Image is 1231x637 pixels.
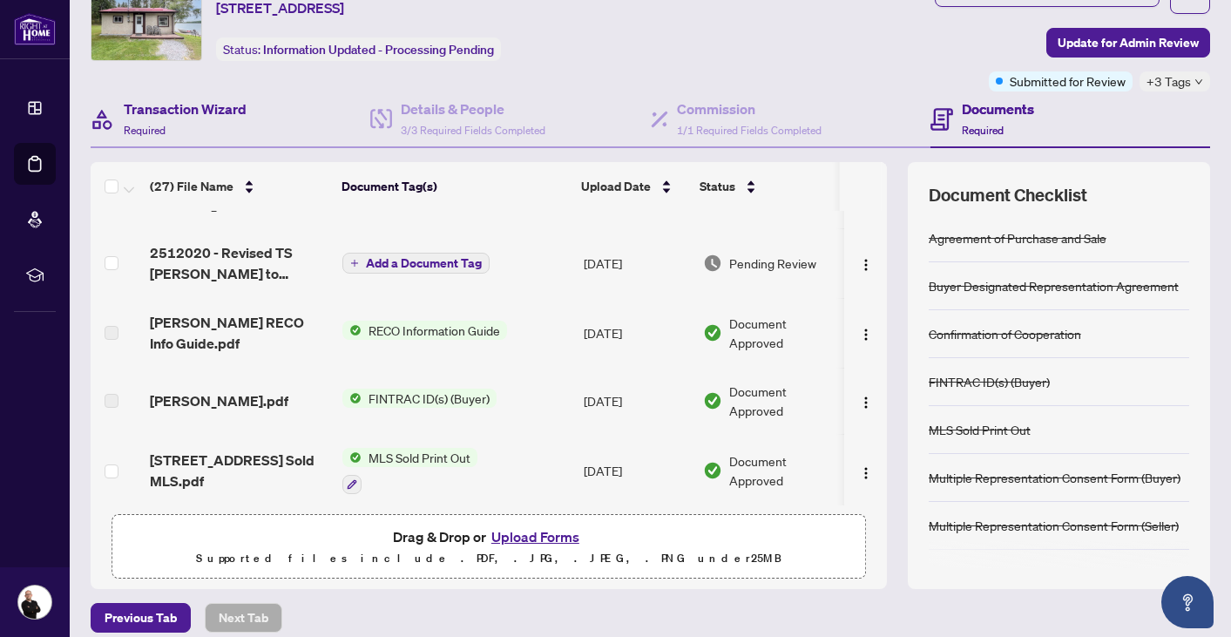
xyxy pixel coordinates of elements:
[693,162,841,211] th: Status
[929,516,1179,535] div: Multiple Representation Consent Form (Seller)
[342,253,490,274] button: Add a Document Tag
[14,13,56,45] img: logo
[362,448,477,467] span: MLS Sold Print Out
[852,457,880,485] button: Logo
[929,228,1106,247] div: Agreement of Purchase and Sale
[366,257,482,269] span: Add a Document Tag
[124,98,247,119] h4: Transaction Wizard
[929,372,1050,391] div: FINTRAC ID(s) (Buyer)
[150,177,233,196] span: (27) File Name
[112,515,865,579] span: Drag & Drop orUpload FormsSupported files include .PDF, .JPG, .JPEG, .PNG under25MB
[700,177,735,196] span: Status
[859,466,873,480] img: Logo
[729,314,838,352] span: Document Approved
[729,451,838,490] span: Document Approved
[577,368,696,434] td: [DATE]
[729,382,838,420] span: Document Approved
[124,124,166,137] span: Required
[852,387,880,415] button: Logo
[1194,78,1203,86] span: down
[263,42,494,58] span: Information Updated - Processing Pending
[929,468,1180,487] div: Multiple Representation Consent Form (Buyer)
[1010,71,1126,91] span: Submitted for Review
[18,586,51,619] img: Profile Icon
[150,390,288,411] span: [PERSON_NAME].pdf
[342,321,362,340] img: Status Icon
[150,312,328,354] span: [PERSON_NAME] RECO Info Guide.pdf
[150,450,328,491] span: [STREET_ADDRESS] Sold MLS.pdf
[216,37,501,61] div: Status:
[401,124,545,137] span: 3/3 Required Fields Completed
[962,124,1004,137] span: Required
[342,252,490,274] button: Add a Document Tag
[1161,576,1214,628] button: Open asap
[929,276,1179,295] div: Buyer Designated Representation Agreement
[362,321,507,340] span: RECO Information Guide
[350,259,359,268] span: plus
[342,321,507,340] button: Status IconRECO Information Guide
[729,254,816,273] span: Pending Review
[703,254,722,273] img: Document Status
[342,448,477,495] button: Status IconMLS Sold Print Out
[859,396,873,410] img: Logo
[577,298,696,368] td: [DATE]
[703,391,722,410] img: Document Status
[577,228,696,298] td: [DATE]
[929,420,1031,439] div: MLS Sold Print Out
[852,249,880,277] button: Logo
[401,98,545,119] h4: Details & People
[486,525,585,548] button: Upload Forms
[335,162,574,211] th: Document Tag(s)
[929,324,1081,343] div: Confirmation of Cooperation
[852,319,880,347] button: Logo
[123,548,855,569] p: Supported files include .PDF, .JPG, .JPEG, .PNG under 25 MB
[859,258,873,272] img: Logo
[859,328,873,342] img: Logo
[581,177,651,196] span: Upload Date
[1046,28,1210,58] button: Update for Admin Review
[150,242,328,284] span: 2512020 - Revised TS [PERSON_NAME] to review.pdf
[677,98,822,119] h4: Commission
[342,389,497,408] button: Status IconFINTRAC ID(s) (Buyer)
[677,124,822,137] span: 1/1 Required Fields Completed
[105,604,177,632] span: Previous Tab
[342,448,362,467] img: Status Icon
[929,183,1087,207] span: Document Checklist
[91,603,191,633] button: Previous Tab
[703,323,722,342] img: Document Status
[577,434,696,509] td: [DATE]
[1146,71,1191,91] span: +3 Tags
[143,162,335,211] th: (27) File Name
[362,389,497,408] span: FINTRAC ID(s) (Buyer)
[574,162,693,211] th: Upload Date
[205,603,282,633] button: Next Tab
[393,525,585,548] span: Drag & Drop or
[703,461,722,480] img: Document Status
[1058,29,1199,57] span: Update for Admin Review
[342,389,362,408] img: Status Icon
[962,98,1034,119] h4: Documents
